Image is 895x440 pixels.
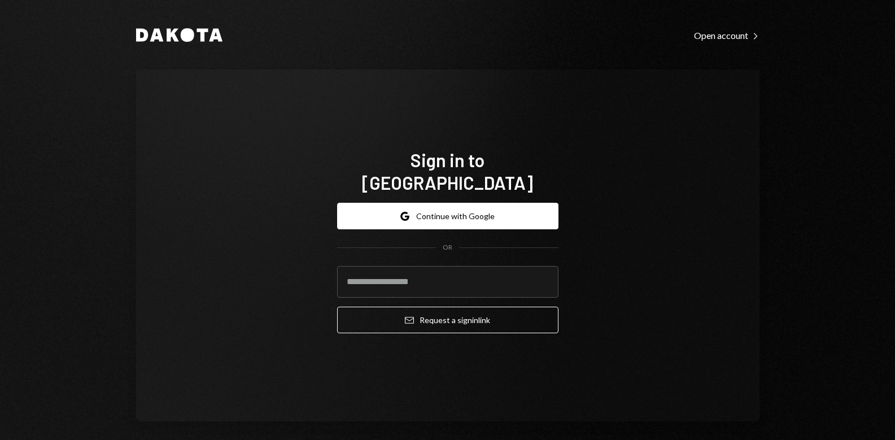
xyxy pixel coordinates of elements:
div: Open account [694,30,759,41]
a: Open account [694,29,759,41]
div: OR [443,243,452,252]
button: Request a signinlink [337,307,558,333]
button: Continue with Google [337,203,558,229]
h1: Sign in to [GEOGRAPHIC_DATA] [337,149,558,194]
